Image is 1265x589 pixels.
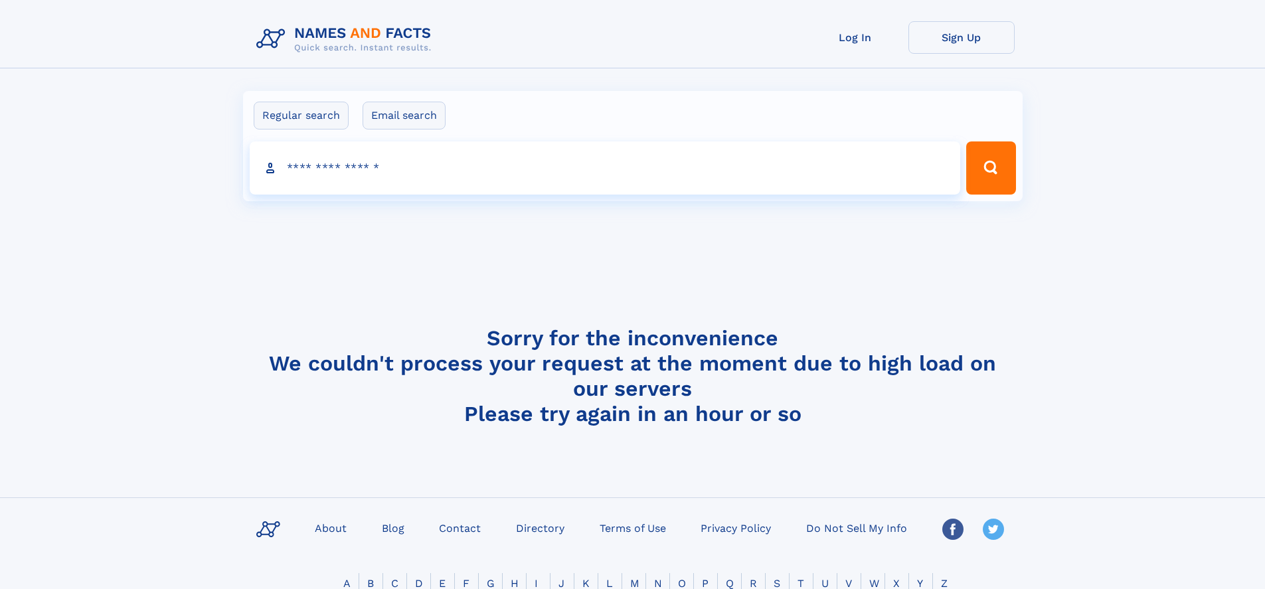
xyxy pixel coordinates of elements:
a: Privacy Policy [695,518,776,537]
a: Sign Up [908,21,1015,54]
img: Twitter [983,519,1004,540]
h4: Sorry for the inconvenience We couldn't process your request at the moment due to high load on ou... [251,325,1015,426]
img: Logo Names and Facts [251,21,442,57]
a: Log In [802,21,908,54]
label: Email search [363,102,446,129]
label: Regular search [254,102,349,129]
a: Do Not Sell My Info [801,518,912,537]
a: Blog [377,518,410,537]
a: Terms of Use [594,518,671,537]
a: About [309,518,352,537]
input: search input [250,141,961,195]
a: Contact [434,518,486,537]
img: Facebook [942,519,964,540]
a: Directory [511,518,570,537]
button: Search Button [966,141,1015,195]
